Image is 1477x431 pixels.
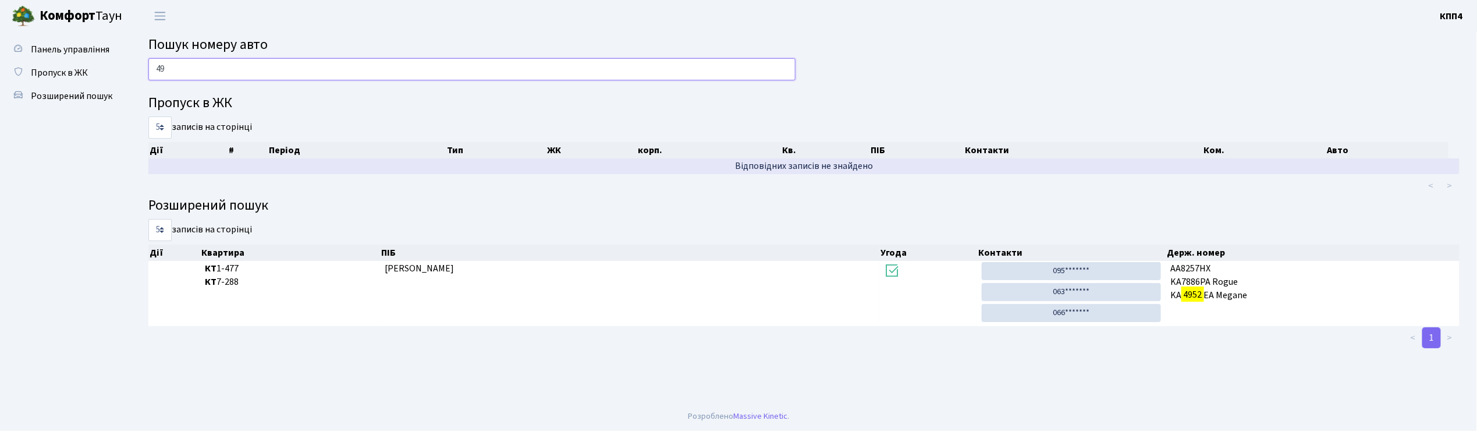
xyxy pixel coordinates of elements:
th: # [228,142,268,158]
mark: 4952 [1181,287,1203,303]
th: Угода [880,245,978,261]
select: записів на сторінці [148,219,172,241]
a: Massive Kinetic [733,410,787,422]
b: КПП4 [1440,10,1463,23]
span: Пропуск в ЖК [31,66,88,79]
span: Панель управління [31,43,109,56]
span: [PERSON_NAME] [385,262,454,275]
span: Таун [40,6,122,26]
input: Пошук [148,58,796,80]
select: записів на сторінці [148,116,172,139]
th: корп. [637,142,781,158]
th: Період [268,142,446,158]
th: Кв. [781,142,869,158]
th: ПІБ [869,142,964,158]
span: 1-477 7-288 [205,262,375,289]
th: ЖК [546,142,637,158]
a: Розширений пошук [6,84,122,108]
th: Дії [148,245,200,261]
img: logo.png [12,5,35,28]
th: Квартира [200,245,380,261]
th: ПІБ [381,245,880,261]
th: Контакти [964,142,1203,158]
th: Дії [148,142,228,158]
span: Пошук номеру авто [148,34,268,55]
span: АА8257НХ KA7886PA Rogue KA EA Megane [1170,262,1455,302]
th: Держ. номер [1166,245,1460,261]
b: КТ [205,275,216,288]
a: 1 [1422,327,1441,348]
a: Пропуск в ЖК [6,61,122,84]
span: Розширений пошук [31,90,112,103]
th: Авто [1326,142,1448,158]
a: Панель управління [6,38,122,61]
th: Тип [446,142,546,158]
div: Розроблено . [688,410,789,423]
th: Ком. [1203,142,1326,158]
h4: Розширений пошук [148,197,1460,214]
label: записів на сторінці [148,219,252,241]
td: Відповідних записів не знайдено [148,158,1460,174]
label: записів на сторінці [148,116,252,139]
b: Комфорт [40,6,95,25]
a: КПП4 [1440,9,1463,23]
h4: Пропуск в ЖК [148,95,1460,112]
button: Переключити навігацію [145,6,175,26]
b: КТ [205,262,216,275]
th: Контакти [978,245,1166,261]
